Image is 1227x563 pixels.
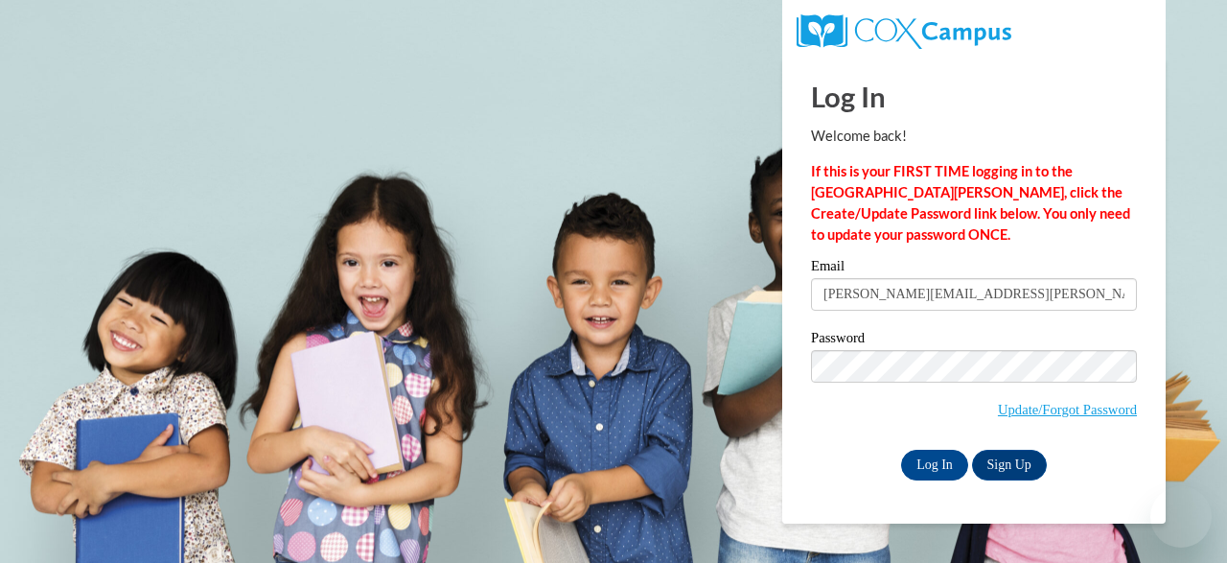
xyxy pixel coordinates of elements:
[972,450,1047,481] a: Sign Up
[797,14,1011,49] img: COX Campus
[811,331,1137,350] label: Password
[811,259,1137,278] label: Email
[811,77,1137,116] h1: Log In
[998,402,1137,417] a: Update/Forgot Password
[811,163,1130,243] strong: If this is your FIRST TIME logging in to the [GEOGRAPHIC_DATA][PERSON_NAME], click the Create/Upd...
[901,450,968,481] input: Log In
[811,126,1137,147] p: Welcome back!
[1150,486,1212,548] iframe: Button to launch messaging window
